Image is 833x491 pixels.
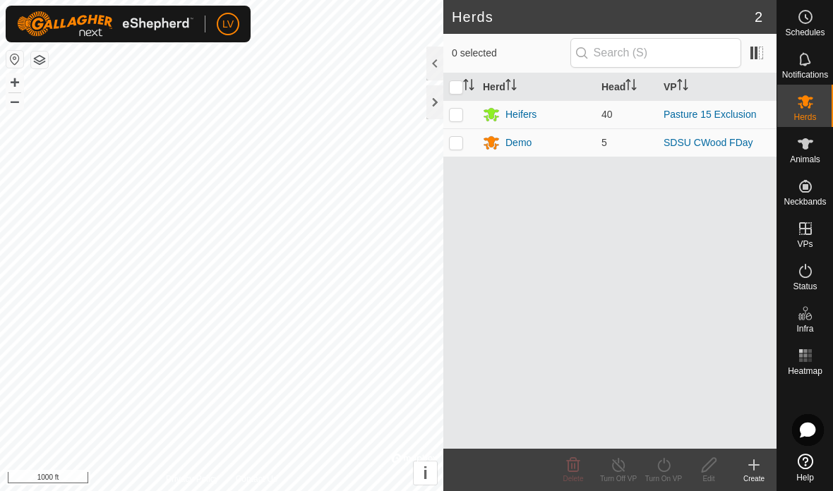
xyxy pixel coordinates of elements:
img: Gallagher Logo [17,11,193,37]
span: Neckbands [784,198,826,206]
th: Head [596,73,658,101]
div: Turn Off VP [596,473,641,484]
span: Herds [793,113,816,121]
div: Edit [686,473,731,484]
button: Map Layers [31,51,48,68]
a: SDSU CWood FDay [664,137,753,148]
p-sorticon: Activate to sort [463,81,474,92]
span: Notifications [782,71,828,79]
span: Help [796,473,814,482]
span: 0 selected [452,46,570,61]
span: Schedules [785,28,825,37]
span: 5 [601,137,607,148]
div: Demo [505,135,532,150]
p-sorticon: Activate to sort [505,81,517,92]
th: VP [658,73,777,101]
span: 2 [755,6,762,28]
p-sorticon: Activate to sort [625,81,637,92]
button: i [414,461,437,485]
span: Status [793,282,817,291]
a: Contact Us [236,473,277,485]
span: Infra [796,325,813,333]
a: Privacy Policy [166,473,219,485]
span: 40 [601,109,613,120]
span: i [423,463,428,483]
span: Animals [790,155,820,164]
button: – [6,92,23,109]
a: Pasture 15 Exclusion [664,109,757,120]
button: Reset Map [6,51,23,68]
div: Heifers [505,107,537,122]
div: Turn On VP [641,473,686,484]
a: Help [777,448,833,487]
span: LV [222,17,234,32]
th: Herd [477,73,596,101]
span: Delete [563,475,584,483]
p-sorticon: Activate to sort [677,81,688,92]
span: VPs [797,240,813,248]
input: Search (S) [570,38,741,68]
span: Heatmap [788,367,822,375]
button: + [6,74,23,91]
h2: Herds [452,8,755,25]
div: Create [731,473,777,484]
